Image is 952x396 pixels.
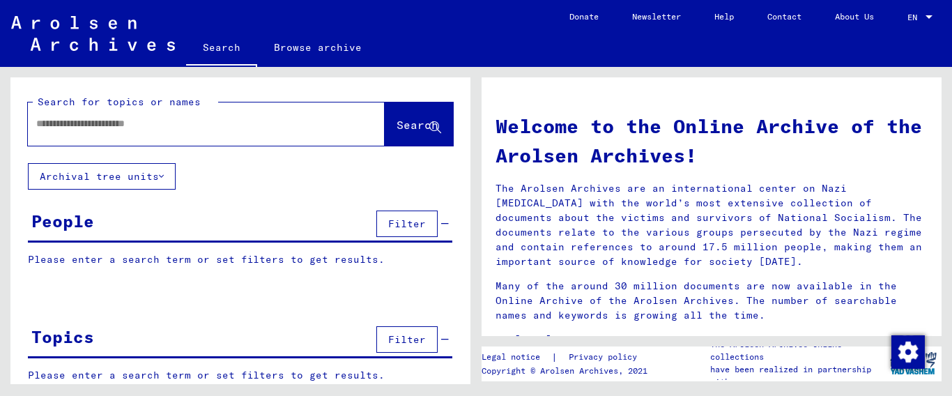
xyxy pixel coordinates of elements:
p: Please enter a search term or set filters to get results. [28,252,452,267]
p: The Arolsen Archives are an international center on Nazi [MEDICAL_DATA] with the world’s most ext... [496,181,928,269]
div: People [31,208,94,234]
button: Filter [376,326,438,353]
div: Change consent [891,335,924,368]
span: Filter [388,218,426,230]
a: archive tree [191,383,266,396]
div: Topics [31,324,94,349]
h1: Welcome to the Online Archive of the Arolsen Archives! [496,112,928,170]
p: have been realized in partnership with [710,363,884,388]
span: EN [907,13,923,22]
img: Arolsen_neg.svg [11,16,175,51]
a: Browse archive [257,31,378,64]
p: Many of the around 30 million documents are now available in the Online Archive of the Arolsen Ar... [496,279,928,323]
a: Privacy policy [558,350,654,365]
a: Legal notice [482,350,551,365]
p: Copyright © Arolsen Archives, 2021 [482,365,654,377]
span: Filter [388,333,426,346]
p: In [DATE], our Online Archive received the European Heritage Award / Europa Nostra Award 2020, Eu... [496,333,928,376]
button: Search [385,102,453,146]
img: yv_logo.png [887,346,939,381]
span: Search [397,118,438,132]
img: Change consent [891,335,925,369]
div: | [482,350,654,365]
button: Archival tree units [28,163,176,190]
a: Search [186,31,257,67]
mat-label: Search for topics or names [38,96,201,108]
p: The Arolsen Archives online collections [710,338,884,363]
button: Filter [376,211,438,237]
